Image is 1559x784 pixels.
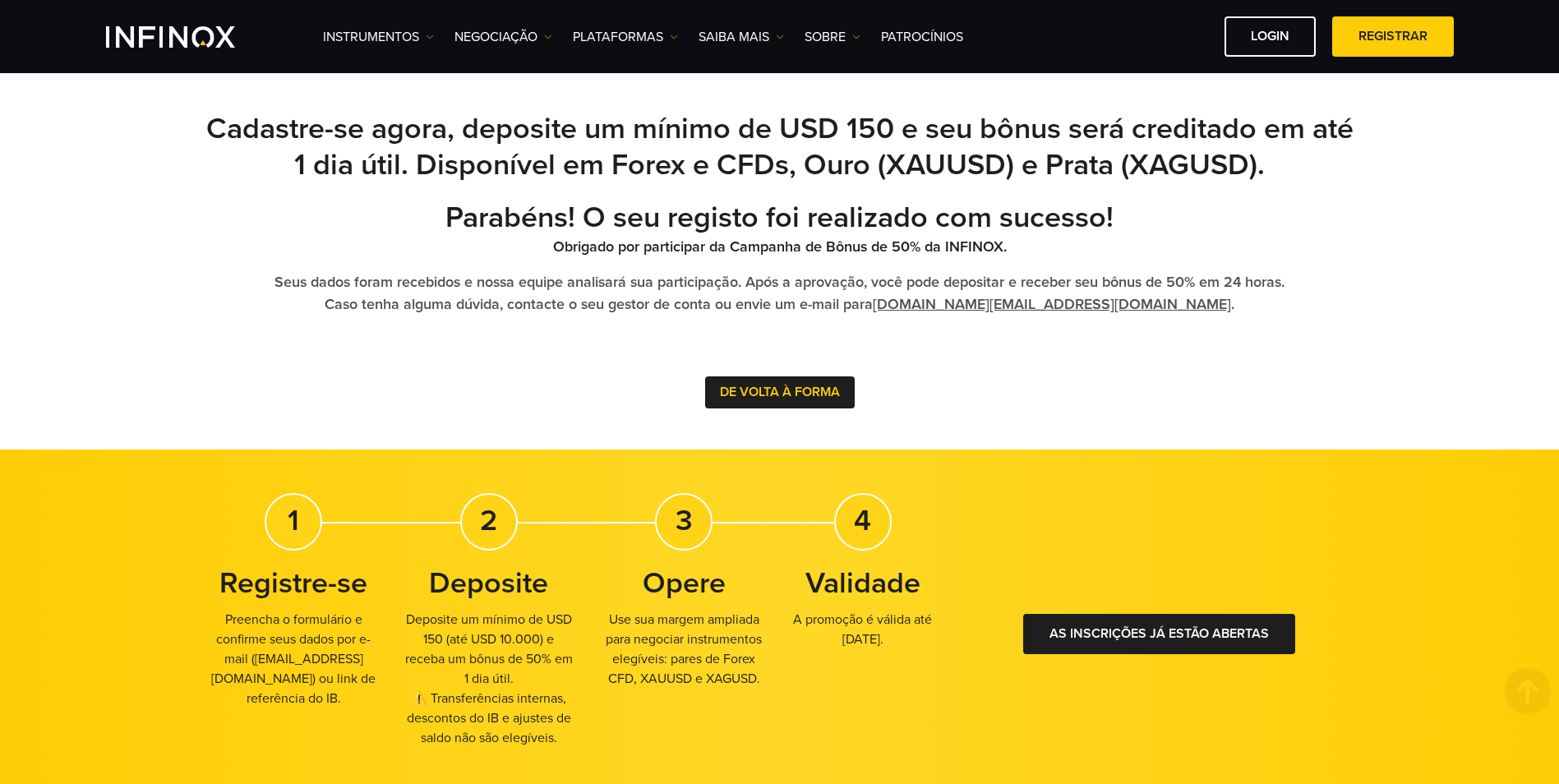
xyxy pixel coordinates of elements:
a: As inscrições já estão abertas [1023,614,1295,654]
a: [DOMAIN_NAME][EMAIL_ADDRESS][DOMAIN_NAME] [873,295,1231,313]
strong: Registre-se [219,565,367,601]
a: Login [1225,16,1316,57]
a: PLATAFORMAS [573,27,678,47]
a: [EMAIL_ADDRESS][DOMAIN_NAME] [211,651,363,687]
strong: Seus dados foram recebidos e nossa equipe analisará sua participação. Após a aprovação, você pode... [274,273,1285,313]
a: Saiba mais [699,27,784,47]
strong: Validade [805,565,920,601]
strong: 3 [676,503,693,538]
p: Use sua margem ampliada para negociar instrumentos elegíveis: pares de Forex CFD, XAUUSD e XAGUSD. [595,610,774,689]
button: DE VOLTA À FORMA [705,376,855,408]
p: Deposite um mínimo de USD 150 (até USD 10.000) e receba um bônus de 50% em 1 dia útil. ⚠️ Transfe... [399,610,579,748]
strong: Obrigado por participar da Campanha de Bônus de 50% da INFINOX. [553,238,1007,256]
a: INFINOX Logo [106,26,274,48]
strong: Parabéns! O seu registo foi realizado com sucesso! [445,200,1114,235]
a: SOBRE [805,27,860,47]
a: Instrumentos [323,27,434,47]
strong: 4 [854,503,871,538]
strong: Deposite [429,565,548,601]
strong: 1 [288,503,299,538]
a: Registrar [1332,16,1454,57]
p: A promoção é válida até [DATE]. [773,610,952,649]
strong: 2 [480,503,497,538]
a: Patrocínios [881,27,963,47]
strong: Opere [643,565,726,601]
a: NEGOCIAÇÃO [454,27,552,47]
h2: Cadastre-se agora, deposite um mínimo de USD 150 e seu bônus será creditado em até 1 dia útil. Di... [205,111,1355,183]
p: Preencha o formulário e confirme seus dados por e-mail ( ) ou link de referência do IB. [205,610,384,708]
